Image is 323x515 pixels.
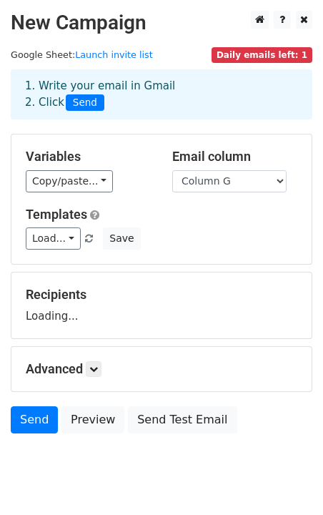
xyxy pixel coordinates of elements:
[128,406,237,433] a: Send Test Email
[26,287,297,303] h5: Recipients
[75,49,153,60] a: Launch invite list
[212,47,312,63] span: Daily emails left: 1
[11,406,58,433] a: Send
[61,406,124,433] a: Preview
[26,227,81,250] a: Load...
[26,361,297,377] h5: Advanced
[212,49,312,60] a: Daily emails left: 1
[66,94,104,112] span: Send
[26,287,297,324] div: Loading...
[26,170,113,192] a: Copy/paste...
[103,227,140,250] button: Save
[172,149,297,165] h5: Email column
[14,78,309,111] div: 1. Write your email in Gmail 2. Click
[11,49,153,60] small: Google Sheet:
[11,11,312,35] h2: New Campaign
[26,207,87,222] a: Templates
[26,149,151,165] h5: Variables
